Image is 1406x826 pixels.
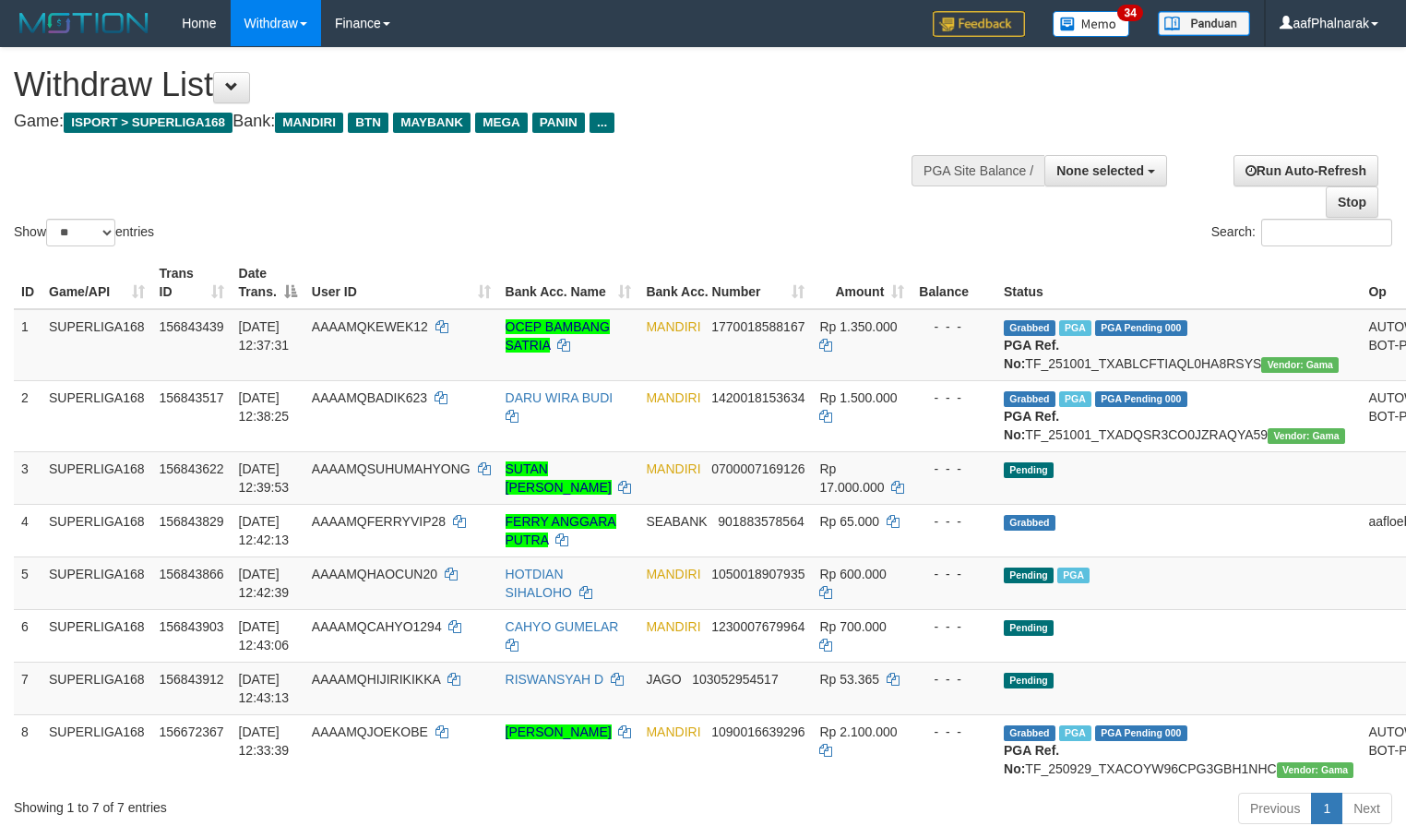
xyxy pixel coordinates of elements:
span: AAAAMQKEWEK12 [312,319,428,334]
span: Marked by aafsengchandara [1059,725,1091,741]
span: PGA Pending [1095,320,1187,336]
th: Status [996,257,1361,309]
th: Amount: activate to sort column ascending [812,257,912,309]
a: SUTAN [PERSON_NAME] [506,461,612,495]
span: [DATE] 12:43:06 [239,619,290,652]
th: Balance [912,257,996,309]
span: Copy 1050018907935 to clipboard [711,567,804,581]
span: Grabbed [1004,515,1055,531]
th: Bank Acc. Name: activate to sort column ascending [498,257,639,309]
span: 156843903 [160,619,224,634]
div: - - - [919,389,989,407]
span: 156843829 [160,514,224,529]
span: ... [590,113,614,133]
span: JAGO [646,672,681,687]
span: MANDIRI [646,567,700,581]
span: [DATE] 12:43:13 [239,672,290,705]
img: panduan.png [1158,11,1250,36]
span: Copy 1420018153634 to clipboard [711,390,804,405]
span: Grabbed [1004,320,1055,336]
span: 156672367 [160,724,224,739]
span: BTN [348,113,388,133]
div: - - - [919,617,989,636]
th: Date Trans.: activate to sort column descending [232,257,304,309]
span: 156843517 [160,390,224,405]
span: Rp 65.000 [819,514,879,529]
label: Search: [1211,219,1392,246]
td: SUPERLIGA168 [42,714,152,785]
a: Stop [1326,186,1378,218]
td: 2 [14,380,42,451]
h4: Game: Bank: [14,113,919,131]
span: Rp 17.000.000 [819,461,884,495]
td: 3 [14,451,42,504]
div: - - - [919,317,989,336]
div: PGA Site Balance / [912,155,1044,186]
div: - - - [919,565,989,583]
span: AAAAMQJOEKOBE [312,724,428,739]
span: AAAAMQCAHYO1294 [312,619,442,634]
td: SUPERLIGA168 [42,451,152,504]
span: 156843912 [160,672,224,687]
img: MOTION_logo.png [14,9,154,37]
span: AAAAMQHIJIRIKIKKA [312,672,440,687]
td: SUPERLIGA168 [42,557,152,609]
td: TF_251001_TXADQSR3CO0JZRAQYA59 [996,380,1361,451]
b: PGA Ref. No: [1004,338,1059,371]
span: SEABANK [646,514,707,529]
a: Previous [1238,793,1312,824]
td: 1 [14,309,42,381]
span: Rp 600.000 [819,567,886,581]
a: [PERSON_NAME] [506,724,612,739]
span: PANIN [532,113,585,133]
td: SUPERLIGA168 [42,309,152,381]
span: PGA Pending [1095,391,1187,407]
span: [DATE] 12:42:39 [239,567,290,600]
td: 7 [14,662,42,714]
span: Vendor URL: https://trx31.1velocity.biz [1268,428,1345,444]
span: MANDIRI [646,390,700,405]
span: Copy 103052954517 to clipboard [692,672,778,687]
span: [DATE] 12:33:39 [239,724,290,758]
h1: Withdraw List [14,66,919,103]
span: AAAAMQBADIK623 [312,390,427,405]
span: AAAAMQSUHUMAHYONG [312,461,471,476]
td: SUPERLIGA168 [42,662,152,714]
th: Trans ID: activate to sort column ascending [152,257,232,309]
td: TF_251001_TXABLCFTIAQL0HA8RSYS [996,309,1361,381]
a: DARU WIRA BUDI [506,390,614,405]
span: MANDIRI [646,461,700,476]
td: SUPERLIGA168 [42,380,152,451]
span: Copy 0700007169126 to clipboard [711,461,804,476]
span: Copy 1770018588167 to clipboard [711,319,804,334]
span: Vendor URL: https://trx31.1velocity.biz [1277,762,1354,778]
button: None selected [1044,155,1167,186]
span: Rp 53.365 [819,672,879,687]
span: Pending [1004,620,1054,636]
span: Pending [1004,673,1054,688]
div: - - - [919,670,989,688]
span: 156843439 [160,319,224,334]
span: [DATE] 12:42:13 [239,514,290,547]
span: Pending [1004,568,1054,583]
span: Rp 1.350.000 [819,319,897,334]
span: MEGA [475,113,528,133]
div: - - - [919,460,989,478]
span: Vendor URL: https://trx31.1velocity.biz [1261,357,1339,373]
a: RISWANSYAH D [506,672,604,687]
a: HOTDIAN SIHALOHO [506,567,572,600]
span: Rp 2.100.000 [819,724,897,739]
span: MANDIRI [646,619,700,634]
span: Grabbed [1004,391,1055,407]
label: Show entries [14,219,154,246]
td: 4 [14,504,42,557]
span: Grabbed [1004,725,1055,741]
span: ISPORT > SUPERLIGA168 [64,113,232,133]
span: 156843866 [160,567,224,581]
span: Copy 1090016639296 to clipboard [711,724,804,739]
span: MANDIRI [646,319,700,334]
span: Pending [1004,462,1054,478]
td: TF_250929_TXACOYW96CPG3GBH1NHC [996,714,1361,785]
span: 34 [1117,5,1142,21]
span: [DATE] 12:39:53 [239,461,290,495]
